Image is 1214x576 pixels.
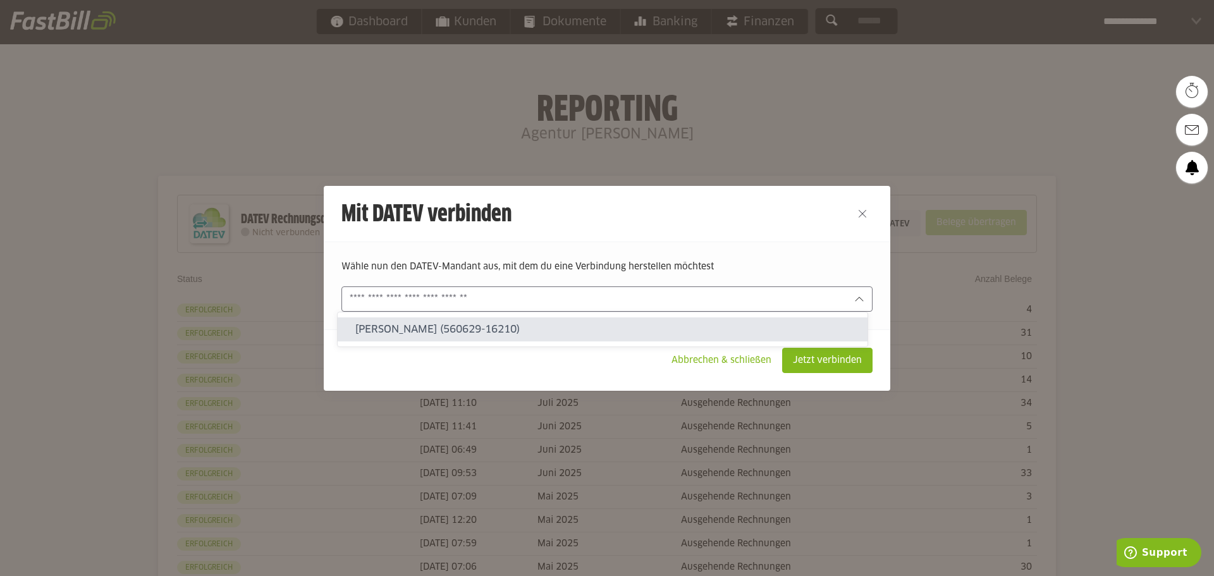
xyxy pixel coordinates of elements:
iframe: Öffnet ein Widget, in dem Sie weitere Informationen finden [1117,538,1201,570]
sl-button: Abbrechen & schließen [661,348,782,373]
sl-button: Jetzt verbinden [782,348,873,373]
sl-option: [PERSON_NAME] (560629-16210) [338,317,868,341]
p: Wähle nun den DATEV-Mandant aus, mit dem du eine Verbindung herstellen möchtest [341,260,873,274]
